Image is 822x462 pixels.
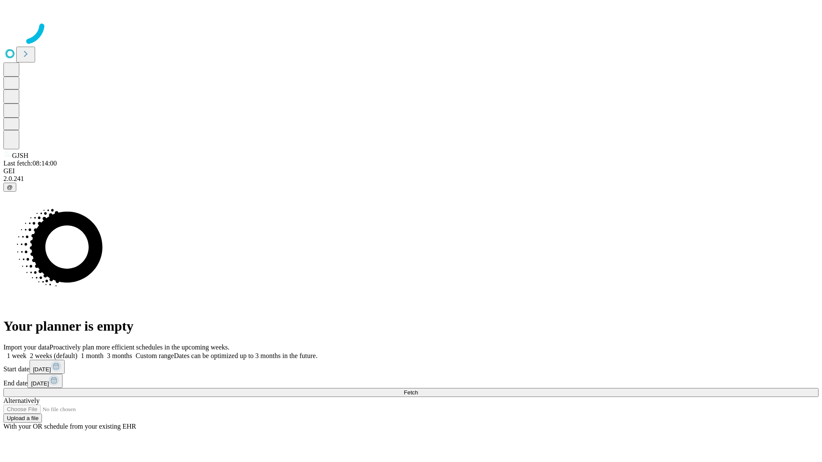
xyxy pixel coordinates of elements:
[50,344,229,351] span: Proactively plan more efficient schedules in the upcoming weeks.
[33,366,51,373] span: [DATE]
[3,160,57,167] span: Last fetch: 08:14:00
[174,352,317,359] span: Dates can be optimized up to 3 months in the future.
[107,352,132,359] span: 3 months
[30,360,65,374] button: [DATE]
[30,352,77,359] span: 2 weeks (default)
[7,184,13,190] span: @
[31,380,49,387] span: [DATE]
[3,374,819,388] div: End date
[3,344,50,351] span: Import your data
[3,167,819,175] div: GEI
[3,183,16,192] button: @
[27,374,63,388] button: [DATE]
[3,414,42,423] button: Upload a file
[3,397,39,404] span: Alternatively
[3,423,136,430] span: With your OR schedule from your existing EHR
[3,175,819,183] div: 2.0.241
[3,318,819,334] h1: Your planner is empty
[3,360,819,374] div: Start date
[404,389,418,396] span: Fetch
[3,388,819,397] button: Fetch
[81,352,104,359] span: 1 month
[12,152,28,159] span: GJSH
[136,352,174,359] span: Custom range
[7,352,27,359] span: 1 week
